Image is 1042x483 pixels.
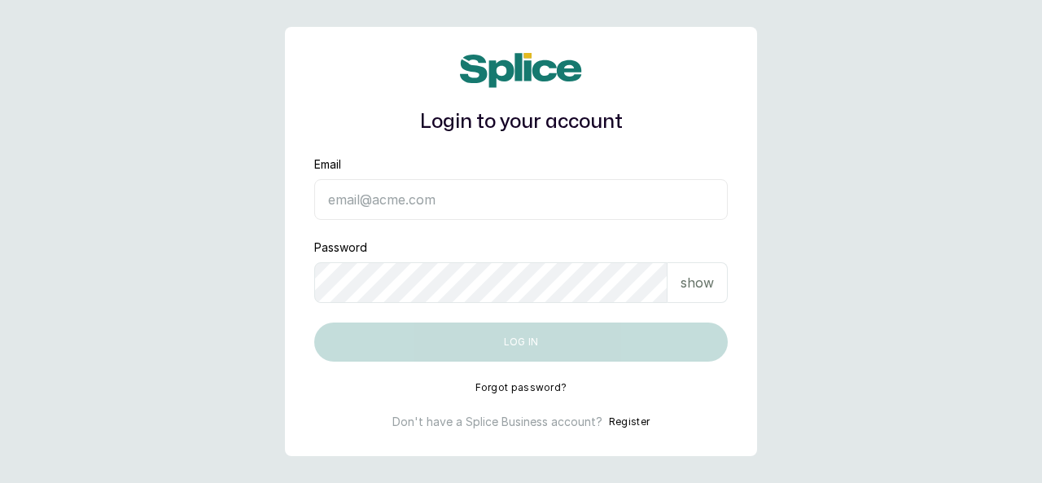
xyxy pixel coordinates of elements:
label: Email [314,156,341,173]
p: Don't have a Splice Business account? [392,414,602,430]
input: email@acme.com [314,179,728,220]
h1: Login to your account [314,108,728,137]
button: Register [609,414,650,430]
button: Forgot password? [475,381,567,394]
label: Password [314,239,367,256]
button: Log in [314,323,728,362]
p: show [681,273,714,292]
